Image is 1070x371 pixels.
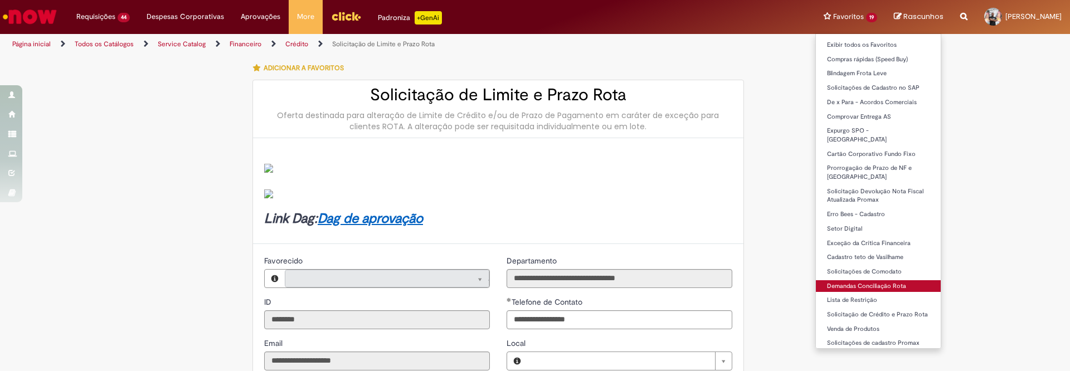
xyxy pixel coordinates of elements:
a: Limpar campo Local [527,352,732,370]
a: Venda de Produtos [816,323,941,335]
a: Prorrogação de Prazo de NF e [GEOGRAPHIC_DATA] [816,162,941,183]
a: Limpar campo Favorecido [285,270,489,287]
label: Somente leitura - Departamento [507,255,559,266]
a: Crédito [285,40,308,48]
a: Erro Bees - Cadastro [816,208,941,221]
span: 44 [118,13,130,22]
a: Página inicial [12,40,51,48]
a: Compras rápidas (Speed Buy) [816,53,941,66]
a: Financeiro [230,40,261,48]
a: Exceção da Crítica Financeira [816,237,941,250]
span: Adicionar a Favoritos [264,64,344,72]
span: More [297,11,314,22]
a: Solicitações de cadastro Promax [816,337,941,349]
input: Telefone de Contato [507,310,732,329]
ul: Trilhas de página [8,34,705,55]
h2: Solicitação de Limite e Prazo Rota [264,86,732,104]
button: Local, Visualizar este registro [507,352,527,370]
a: Demandas Conciliação Rota [816,280,941,292]
a: Cartão Corporativo Fundo Fixo [816,148,941,160]
span: [PERSON_NAME] [1005,12,1062,21]
ul: Favoritos [815,33,941,349]
span: Favoritos [833,11,864,22]
span: Somente leitura - ID [264,297,274,307]
span: 19 [866,13,877,22]
a: Expurgo SPO - [GEOGRAPHIC_DATA] [816,125,941,145]
a: Cadastro teto de Vasilhame [816,251,941,263]
a: Rascunhos [894,12,943,22]
span: Despesas Corporativas [147,11,224,22]
label: Somente leitura - Email [264,338,285,349]
button: Adicionar a Favoritos [252,56,350,80]
p: +GenAi [415,11,442,25]
a: Dag de aprovação [318,210,423,227]
span: Somente leitura - Email [264,338,285,348]
img: click_logo_yellow_360x200.png [331,8,361,25]
a: Setor Digital [816,223,941,235]
a: Service Catalog [158,40,206,48]
span: Local [507,338,528,348]
img: ServiceNow [1,6,59,28]
a: De x Para - Acordos Comerciais [816,96,941,109]
span: Aprovações [241,11,280,22]
a: Solicitações de Cadastro no SAP [816,82,941,94]
a: Blindagem Frota Leve [816,67,941,80]
input: ID [264,310,490,329]
span: Obrigatório Preenchido [507,297,512,302]
span: Somente leitura - Departamento [507,256,559,266]
span: Requisições [76,11,115,22]
span: Telefone de Contato [512,297,585,307]
div: Padroniza [378,11,442,25]
strong: Link Dag: [264,210,423,227]
div: Oferta destinada para alteração de Limite de Crédito e/ou de Prazo de Pagamento em caráter de exc... [264,110,732,132]
a: Comprovar Entrega AS [816,111,941,123]
a: Solicitação Devolução Nota Fiscal Atualizada Promax [816,186,941,206]
a: Solicitação de Limite e Prazo Rota [332,40,435,48]
span: Rascunhos [903,11,943,22]
button: Favorecido, Visualizar este registro [265,270,285,287]
a: Todos os Catálogos [75,40,134,48]
a: Solicitação de Crédito e Prazo Rota [816,309,941,321]
span: Somente leitura - Favorecido [264,256,305,266]
label: Somente leitura - ID [264,296,274,307]
img: sys_attachment.do [264,189,273,198]
a: Solicitações de Comodato [816,266,941,278]
a: Lista de Restrição [816,294,941,306]
img: sys_attachment.do [264,164,273,173]
a: Exibir todos os Favoritos [816,39,941,51]
input: Departamento [507,269,732,288]
input: Email [264,352,490,370]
